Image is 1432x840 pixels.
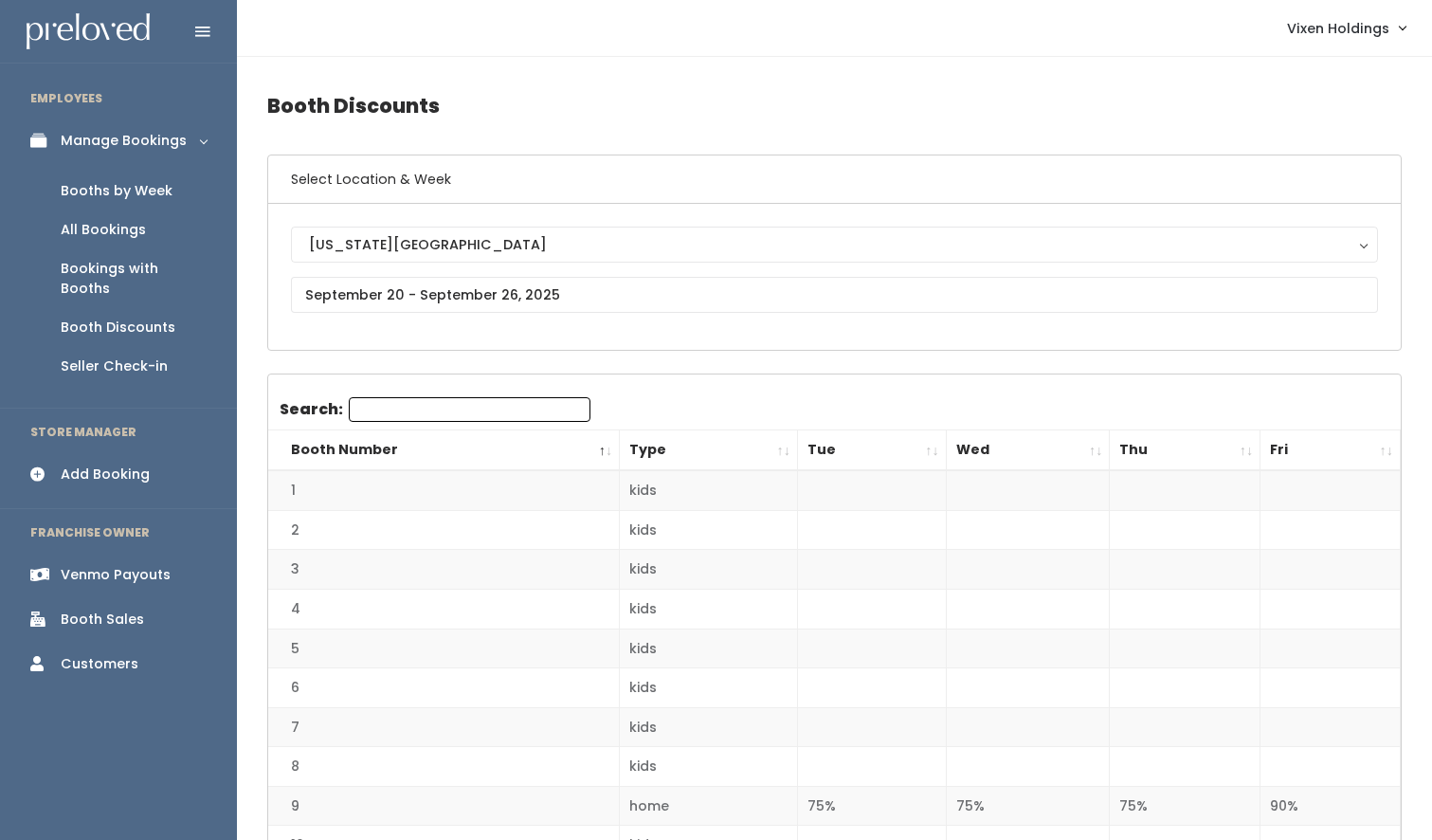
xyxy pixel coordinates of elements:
[620,668,798,708] td: kids
[1268,8,1424,48] a: Vixen Holdings
[946,430,1110,471] th: Wed: activate to sort column ascending
[268,470,620,510] td: 1
[61,131,187,151] div: Manage Bookings
[61,181,172,201] div: Booths by Week
[61,220,146,240] div: All Bookings
[61,610,144,630] div: Booth Sales
[620,707,798,747] td: kids
[1260,430,1401,471] th: Fri: activate to sort column ascending
[620,550,798,590] td: kids
[291,227,1378,263] button: [US_STATE][GEOGRAPHIC_DATA]
[268,550,620,590] td: 3
[620,747,798,787] td: kids
[268,786,620,826] td: 9
[797,430,946,471] th: Tue: activate to sort column ascending
[61,259,207,299] div: Bookings with Booths
[268,707,620,747] td: 7
[268,155,1401,204] h6: Select Location & Week
[27,13,150,50] img: preloved logo
[1110,786,1260,826] td: 75%
[946,786,1110,826] td: 75%
[61,654,138,674] div: Customers
[61,565,171,585] div: Venmo Payouts
[268,629,620,668] td: 5
[620,470,798,510] td: kids
[620,430,798,471] th: Type: activate to sort column ascending
[268,430,620,471] th: Booth Number: activate to sort column descending
[797,786,946,826] td: 75%
[1287,18,1389,39] span: Vixen Holdings
[268,668,620,708] td: 6
[61,356,168,376] div: Seller Check-in
[280,397,590,422] label: Search:
[349,397,590,422] input: Search:
[309,234,1360,255] div: [US_STATE][GEOGRAPHIC_DATA]
[268,590,620,630] td: 4
[620,786,798,826] td: home
[61,318,175,338] div: Booth Discounts
[620,590,798,630] td: kids
[291,277,1378,313] input: September 20 - September 26, 2025
[267,80,1402,132] h4: Booth Discounts
[61,465,150,484] div: Add Booking
[620,629,798,668] td: kids
[268,510,620,550] td: 2
[1110,430,1260,471] th: Thu: activate to sort column ascending
[1260,786,1401,826] td: 90%
[620,510,798,550] td: kids
[268,747,620,787] td: 8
